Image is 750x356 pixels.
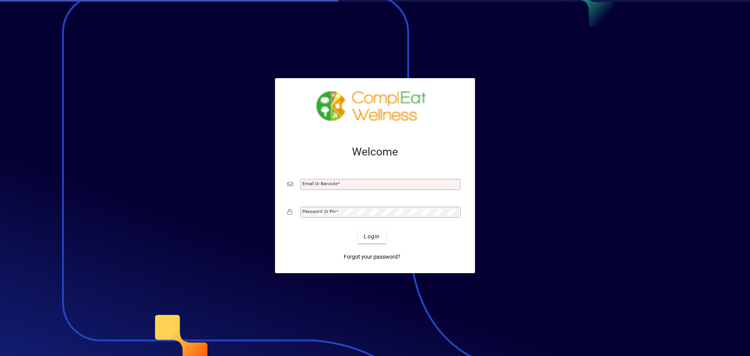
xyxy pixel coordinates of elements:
a: Forgot your password? [341,250,404,264]
mat-label: Password or Pin [302,209,336,214]
mat-label: Email or Barcode [302,181,337,186]
span: Forgot your password? [344,253,400,261]
span: Login [364,233,380,241]
h2: Welcome [287,145,462,159]
button: Login [357,229,386,243]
